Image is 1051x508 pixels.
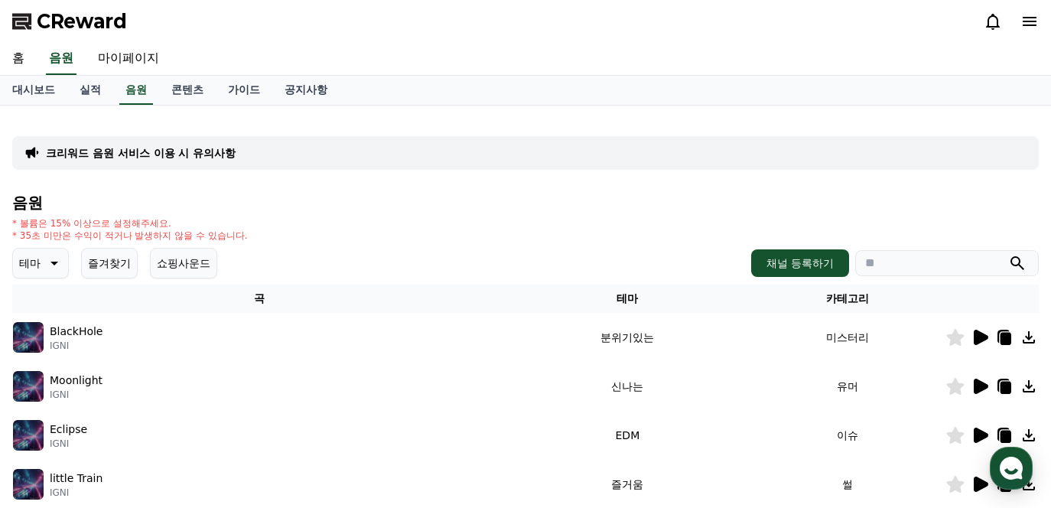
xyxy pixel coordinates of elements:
button: 채널 등록하기 [751,249,849,277]
p: IGNI [50,389,102,401]
a: 크리워드 음원 서비스 이용 시 유의사항 [46,145,236,161]
p: * 볼륨은 15% 이상으로 설정해주세요. [12,217,248,230]
a: 마이페이지 [86,43,171,75]
td: 유머 [750,362,945,411]
a: CReward [12,9,127,34]
p: little Train [50,471,102,487]
button: 쇼핑사운드 [150,248,217,278]
td: 분위기있는 [506,313,749,362]
span: 설정 [236,404,255,416]
td: 이슈 [750,411,945,460]
span: CReward [37,9,127,34]
p: BlackHole [50,324,102,340]
td: 신나는 [506,362,749,411]
a: 공지사항 [272,76,340,105]
th: 테마 [506,285,749,313]
a: 음원 [46,43,76,75]
button: 즐겨찾기 [81,248,138,278]
button: 테마 [12,248,69,278]
a: 설정 [197,381,294,419]
p: IGNI [50,487,102,499]
td: EDM [506,411,749,460]
a: 대화 [101,381,197,419]
a: 실적 [67,76,113,105]
img: music [13,420,44,451]
a: 콘텐츠 [159,76,216,105]
img: music [13,322,44,353]
p: 테마 [19,252,41,274]
p: IGNI [50,340,102,352]
a: 음원 [119,76,153,105]
th: 곡 [12,285,506,313]
img: music [13,469,44,500]
span: 대화 [140,405,158,417]
th: 카테고리 [750,285,945,313]
a: 가이드 [216,76,272,105]
a: 홈 [5,381,101,419]
p: IGNI [50,438,87,450]
p: Moonlight [50,373,102,389]
p: Eclipse [50,422,87,438]
p: * 35초 미만은 수익이 적거나 발생하지 않을 수 있습니다. [12,230,248,242]
td: 미스터리 [750,313,945,362]
span: 홈 [48,404,57,416]
img: music [13,371,44,402]
h4: 음원 [12,194,1039,211]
